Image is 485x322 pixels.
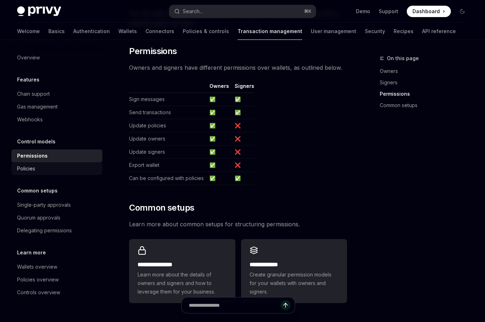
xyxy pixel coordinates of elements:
[129,146,207,159] td: Update signers
[365,23,385,40] a: Security
[17,275,59,284] div: Policies overview
[207,132,232,146] td: ✅
[207,106,232,119] td: ✅
[129,172,207,185] td: Can be configured with policies
[380,100,474,111] a: Common setups
[129,202,194,213] span: Common setups
[11,88,102,100] a: Chain support
[422,23,456,40] a: API reference
[11,273,102,286] a: Policies overview
[145,23,174,40] a: Connectors
[379,8,398,15] a: Support
[380,88,474,100] a: Permissions
[207,119,232,132] td: ✅
[11,149,102,162] a: Permissions
[232,83,254,93] th: Signers
[207,83,232,93] th: Owners
[457,6,468,17] button: Toggle dark mode
[207,146,232,159] td: ✅
[207,159,232,172] td: ✅
[129,219,347,229] span: Learn more about common setups for structuring permissions.
[207,172,232,185] td: ✅
[232,119,254,132] td: ❌
[11,113,102,126] a: Webhooks
[17,201,71,209] div: Single-party approvals
[232,132,254,146] td: ❌
[11,162,102,175] a: Policies
[129,239,235,303] a: **** **** **** *Learn more about the details of owners and signers and how to leverage them for y...
[129,63,347,73] span: Owners and signers have different permissions over wallets, as outlined below.
[11,286,102,299] a: Controls overview
[232,146,254,159] td: ❌
[129,93,207,106] td: Sign messages
[17,137,55,146] h5: Control models
[11,199,102,211] a: Single-party approvals
[138,270,226,296] span: Learn more about the details of owners and signers and how to leverage them for your business.
[17,226,72,235] div: Delegating permissions
[11,100,102,113] a: Gas management
[17,102,58,111] div: Gas management
[17,263,57,271] div: Wallets overview
[17,152,48,160] div: Permissions
[183,23,229,40] a: Policies & controls
[207,93,232,106] td: ✅
[11,51,102,64] a: Overview
[394,23,414,40] a: Recipes
[17,248,46,257] h5: Learn more
[232,172,254,185] td: ✅
[129,46,177,57] span: Permissions
[17,213,60,222] div: Quorum approvals
[412,8,440,15] span: Dashboard
[11,211,102,224] a: Quorum approvals
[11,224,102,237] a: Delegating permissions
[232,93,254,106] td: ✅
[73,23,110,40] a: Authentication
[241,239,347,303] a: **** **** ***Create granular permission models for your wallets with owners and signers.
[311,23,356,40] a: User management
[232,106,254,119] td: ✅
[17,75,39,84] h5: Features
[250,270,339,296] span: Create granular permission models for your wallets with owners and signers.
[304,9,311,14] span: ⌘ K
[129,159,207,172] td: Export wallet
[17,186,58,195] h5: Common setups
[183,7,203,16] div: Search...
[129,119,207,132] td: Update policies
[380,65,474,77] a: Owners
[169,5,316,18] button: Search...⌘K
[17,23,40,40] a: Welcome
[11,260,102,273] a: Wallets overview
[17,6,61,16] img: dark logo
[48,23,65,40] a: Basics
[356,8,370,15] a: Demo
[17,53,40,62] div: Overview
[129,106,207,119] td: Send transactions
[281,300,291,310] button: Send message
[17,288,60,297] div: Controls overview
[118,23,137,40] a: Wallets
[238,23,302,40] a: Transaction management
[407,6,451,17] a: Dashboard
[129,132,207,146] td: Update owners
[17,90,50,98] div: Chain support
[387,54,419,63] span: On this page
[380,77,474,88] a: Signers
[17,164,35,173] div: Policies
[232,159,254,172] td: ❌
[17,115,43,124] div: Webhooks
